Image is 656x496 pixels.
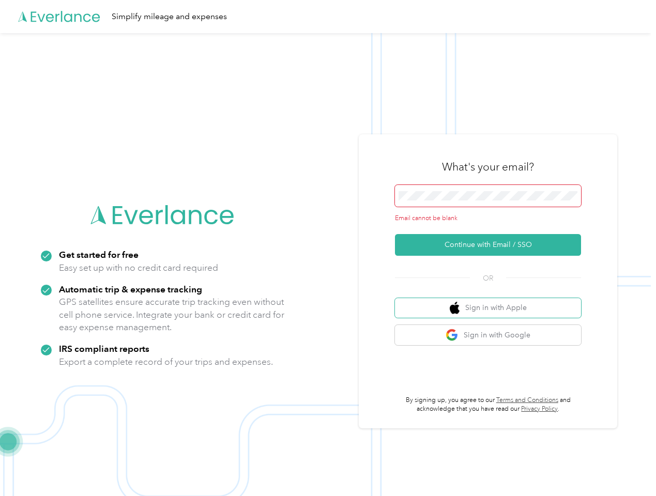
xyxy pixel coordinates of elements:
div: Simplify mileage and expenses [112,10,227,23]
p: Export a complete record of your trips and expenses. [59,355,273,368]
button: apple logoSign in with Apple [395,298,581,318]
p: Easy set up with no credit card required [59,261,218,274]
strong: Automatic trip & expense tracking [59,284,202,295]
p: By signing up, you agree to our and acknowledge that you have read our . [395,396,581,414]
img: apple logo [450,302,460,315]
strong: IRS compliant reports [59,343,149,354]
strong: Get started for free [59,249,139,260]
a: Terms and Conditions [496,396,558,404]
p: GPS satellites ensure accurate trip tracking even without cell phone service. Integrate your bank... [59,296,285,334]
div: Email cannot be blank [395,214,581,223]
button: google logoSign in with Google [395,325,581,345]
a: Privacy Policy [521,405,558,413]
h3: What's your email? [442,160,534,174]
button: Continue with Email / SSO [395,234,581,256]
span: OR [470,273,506,284]
img: google logo [446,329,459,342]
